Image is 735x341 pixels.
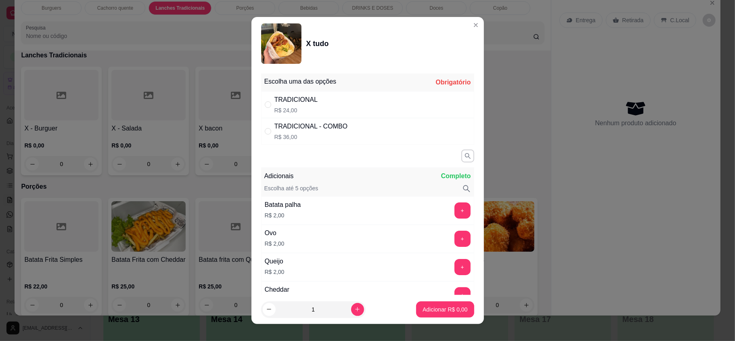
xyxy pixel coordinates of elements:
[423,305,467,314] p: Adicionar R$ 0,00
[306,38,329,49] div: X tudo
[274,133,348,141] p: R$ 36,00
[265,285,289,295] div: Cheddar
[416,301,474,318] button: Adicionar R$ 0,00
[265,228,285,238] div: Ovo
[265,257,285,266] div: Queijo
[264,184,318,193] p: Escolha até 5 opções
[263,303,276,316] button: decrease-product-quantity
[454,231,471,247] button: add
[454,202,471,219] button: add
[436,78,471,87] div: Obrigatório
[265,211,301,219] p: R$ 2,00
[261,23,302,64] img: product-image
[274,106,318,114] p: R$ 24,00
[265,268,285,276] p: R$ 2,00
[454,287,471,303] button: add
[469,19,482,32] button: Close
[265,200,301,210] div: Batata palha
[264,77,337,86] div: Escolha uma das opções
[351,303,364,316] button: increase-product-quantity
[454,259,471,275] button: add
[274,95,318,105] div: TRADICIONAL
[441,171,471,181] p: Completo
[264,171,294,181] p: Adicionais
[265,240,285,248] p: R$ 2,00
[274,122,348,131] div: TRADICIONAL - COMBO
